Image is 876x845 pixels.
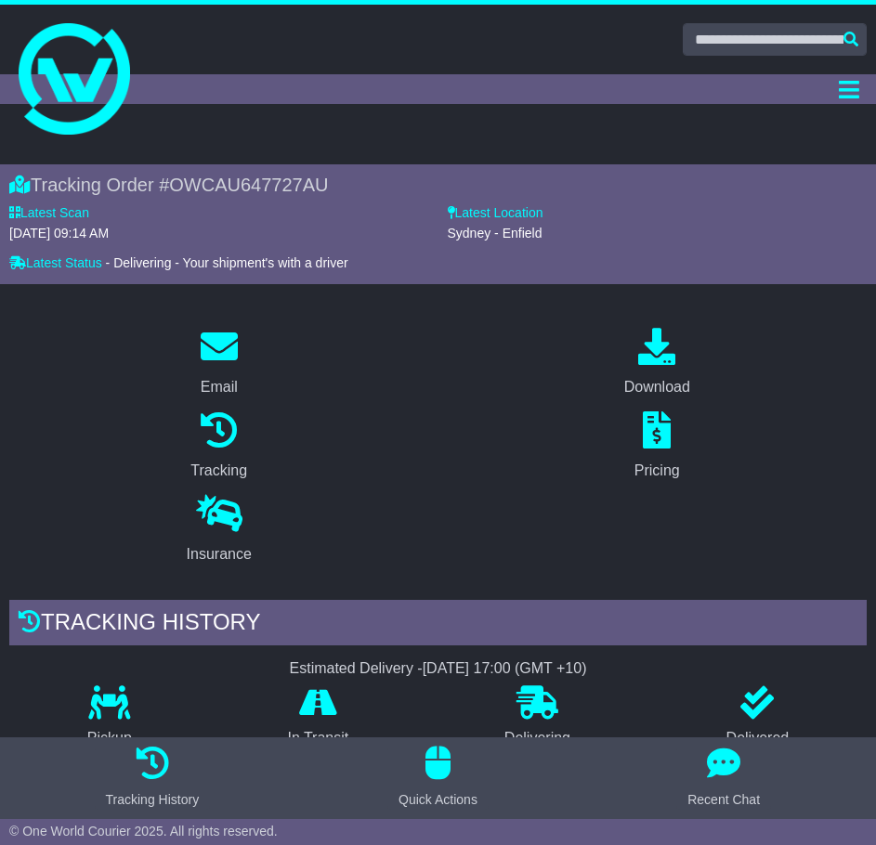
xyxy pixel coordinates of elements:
button: Quick Actions [387,747,489,810]
a: Pricing [622,405,692,488]
a: Email [189,321,250,405]
div: Estimated Delivery - [9,659,867,677]
div: Tracking [190,460,247,482]
div: Tracking Order # [9,174,867,196]
button: Toggle navigation [830,74,867,104]
a: Insurance [175,488,264,572]
div: Email [201,376,238,398]
div: Quick Actions [399,790,477,810]
p: In Transit [210,729,426,747]
p: Pickup [9,729,210,747]
label: Latest Location [448,205,543,221]
span: © One World Courier 2025. All rights reserved. [9,824,278,838]
div: Insurance [187,543,252,565]
p: Delivering [426,729,648,747]
label: Latest Scan [9,205,89,221]
div: Tracking history [9,600,867,650]
div: Download [624,376,690,398]
div: Pricing [634,460,680,482]
div: Recent Chat [687,790,760,810]
a: Tracking [178,405,259,488]
button: Tracking History [95,747,211,810]
div: Tracking History [106,790,200,810]
span: - [106,255,111,271]
p: Delivered [648,729,867,747]
a: Download [612,321,702,405]
span: Sydney - Enfield [448,226,543,240]
div: [DATE] 17:00 (GMT +10) [423,659,587,677]
label: Latest Status [9,255,102,271]
span: OWCAU647727AU [169,175,328,195]
span: [DATE] 09:14 AM [9,226,109,240]
span: Delivering - Your shipment's with a driver [113,255,347,270]
button: Recent Chat [676,747,771,810]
